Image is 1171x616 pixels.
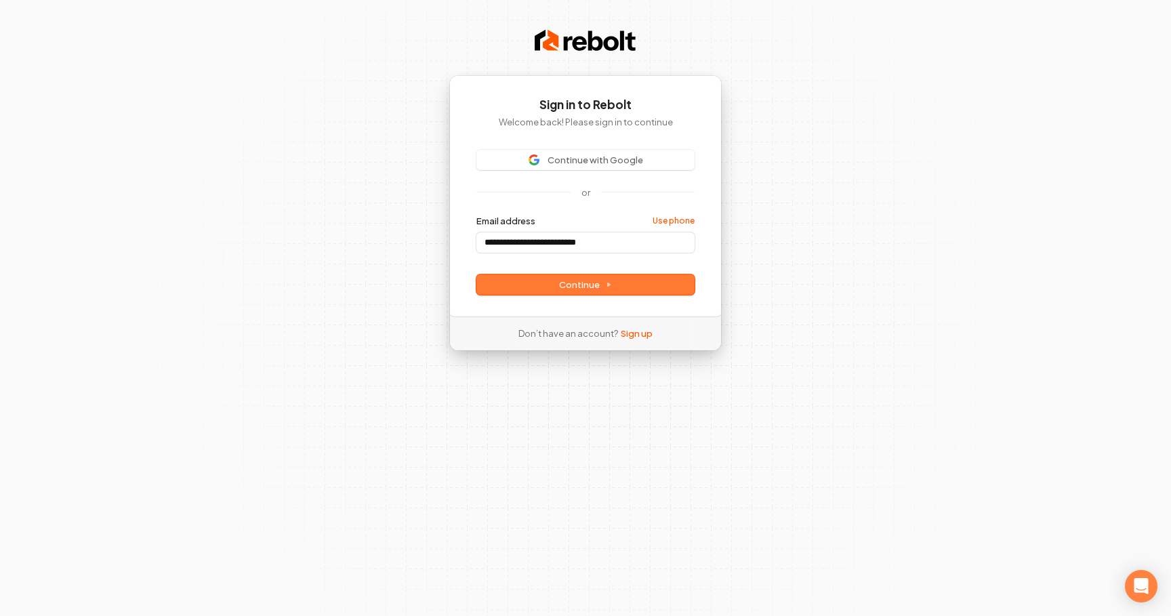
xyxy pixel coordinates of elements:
[653,215,695,226] a: Use phone
[1125,570,1157,602] div: Open Intercom Messenger
[476,97,695,113] h1: Sign in to Rebolt
[535,27,636,54] img: Rebolt Logo
[518,327,618,340] span: Don’t have an account?
[581,186,590,199] p: or
[621,327,653,340] a: Sign up
[476,116,695,128] p: Welcome back! Please sign in to continue
[476,274,695,295] button: Continue
[559,279,612,291] span: Continue
[476,215,535,227] label: Email address
[476,150,695,170] button: Sign in with GoogleContinue with Google
[529,155,539,165] img: Sign in with Google
[548,154,643,166] span: Continue with Google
